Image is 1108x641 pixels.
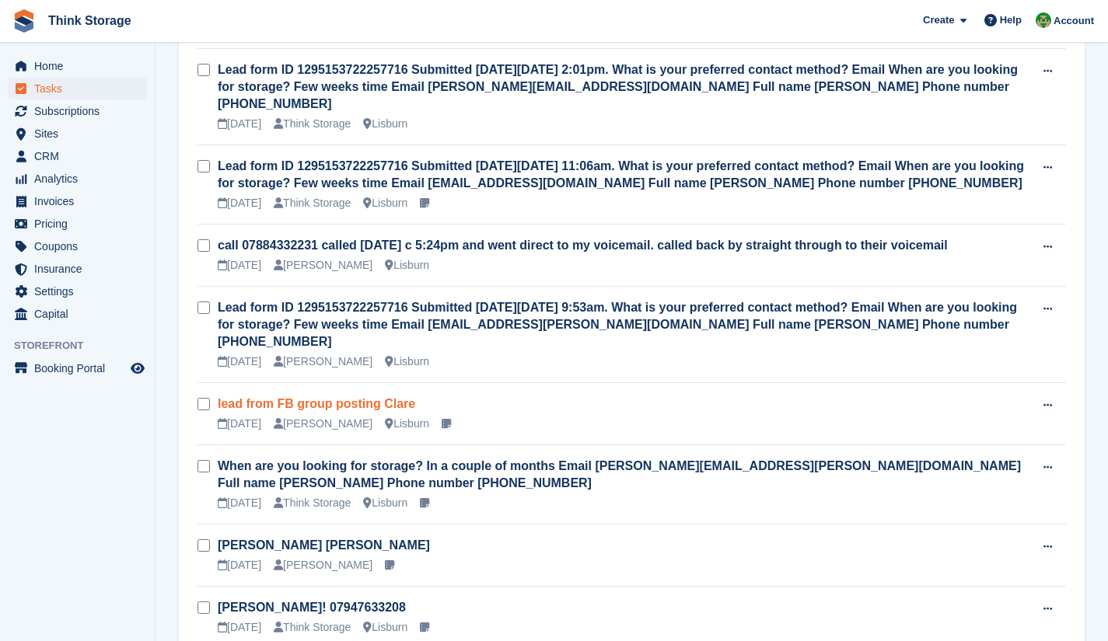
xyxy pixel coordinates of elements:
a: [PERSON_NAME] [PERSON_NAME] [218,538,430,552]
a: Think Storage [42,8,138,33]
div: [DATE] [218,195,261,211]
a: menu [8,190,147,212]
div: [DATE] [218,495,261,511]
div: Lisburn [385,257,429,273]
div: [DATE] [218,619,261,636]
a: lead from FB group posting Clare [218,397,415,410]
a: menu [8,145,147,167]
div: Lisburn [363,619,407,636]
span: Help [1000,12,1022,28]
a: menu [8,55,147,77]
a: menu [8,168,147,190]
div: Think Storage [274,116,351,132]
div: Think Storage [274,495,351,511]
a: menu [8,100,147,122]
span: Analytics [34,168,128,190]
div: [PERSON_NAME] [274,257,372,273]
a: menu [8,235,147,257]
div: [PERSON_NAME] [274,416,372,432]
span: Create [923,12,954,28]
div: Lisburn [385,354,429,370]
div: [DATE] [218,116,261,132]
span: Invoices [34,190,128,212]
div: [PERSON_NAME] [274,557,372,573]
img: stora-icon-8386f47178a22dfd0bd8f6a31ec36ba5ce8667c1dd55bd0f319d3a0aa187defe.svg [12,9,36,33]
a: [PERSON_NAME]! 07947633208 [218,601,406,614]
div: [DATE] [218,557,261,573]
span: Tasks [34,78,128,99]
div: [DATE] [218,257,261,273]
div: Think Storage [274,195,351,211]
div: Lisburn [363,195,407,211]
span: Storefront [14,338,155,354]
span: Subscriptions [34,100,128,122]
span: Pricing [34,213,128,235]
a: Lead form ID 1295153722257716 Submitted [DATE][DATE] 11:06am. What is your preferred contact meth... [218,159,1024,190]
a: menu [8,123,147,145]
a: Lead form ID 1295153722257716 Submitted [DATE][DATE] 2:01pm. What is your preferred contact metho... [218,63,1018,110]
span: Sites [34,123,128,145]
div: [PERSON_NAME] [274,354,372,370]
img: Sarah Mackie [1036,12,1051,28]
a: Lead form ID 1295153722257716 Submitted [DATE][DATE] 9:53am. What is your preferred contact metho... [218,301,1017,348]
span: CRM [34,145,128,167]
span: Home [34,55,128,77]
div: [DATE] [218,354,261,370]
div: Think Storage [274,619,351,636]
a: menu [8,213,147,235]
a: menu [8,78,147,99]
span: Coupons [34,235,128,257]
a: When are you looking for storage? In a couple of months Email [PERSON_NAME][EMAIL_ADDRESS][PERSON... [218,459,1021,489]
div: Lisburn [363,116,407,132]
span: Booking Portal [34,357,128,379]
a: menu [8,303,147,325]
span: Insurance [34,258,128,280]
div: Lisburn [363,495,407,511]
a: Preview store [128,359,147,378]
span: Capital [34,303,128,325]
a: menu [8,258,147,280]
a: call 07884332231 called [DATE] c 5:24pm and went direct to my voicemail. called back by straight ... [218,239,948,252]
div: [DATE] [218,416,261,432]
a: menu [8,357,147,379]
a: menu [8,280,147,302]
div: Lisburn [385,416,429,432]
span: Settings [34,280,128,302]
span: Account [1054,13,1094,29]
